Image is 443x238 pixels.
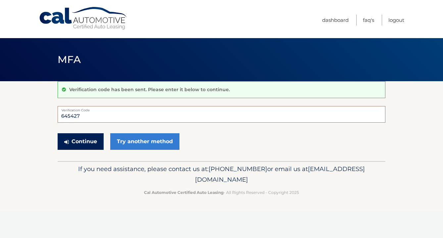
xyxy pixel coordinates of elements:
[58,53,81,66] span: MFA
[144,190,223,195] strong: Cal Automotive Certified Auto Leasing
[388,15,404,26] a: Logout
[58,106,385,111] label: Verification Code
[39,7,128,30] a: Cal Automotive
[58,106,385,123] input: Verification Code
[58,133,104,150] button: Continue
[110,133,179,150] a: Try another method
[69,87,230,92] p: Verification code has been sent. Please enter it below to continue.
[322,15,349,26] a: Dashboard
[195,165,365,183] span: [EMAIL_ADDRESS][DOMAIN_NAME]
[62,189,381,196] p: - All Rights Reserved - Copyright 2025
[209,165,267,173] span: [PHONE_NUMBER]
[363,15,374,26] a: FAQ's
[62,164,381,185] p: If you need assistance, please contact us at: or email us at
